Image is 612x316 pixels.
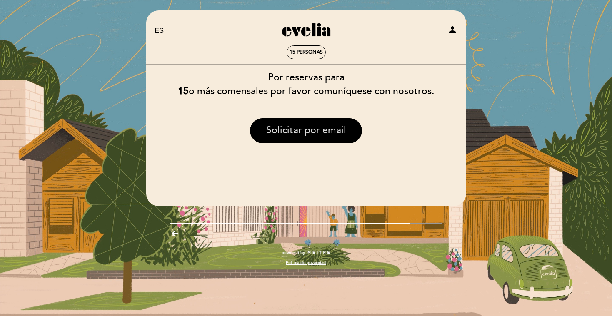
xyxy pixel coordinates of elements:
[307,251,331,255] img: MEITRE
[286,260,326,266] a: Política de privacidad
[447,25,457,37] button: person
[170,229,180,239] i: arrow_backward
[146,71,467,98] div: Por reservas para o más comensales por favor comuníquese con nosotros.
[250,118,362,143] button: Solicitar por email
[254,20,358,42] a: Evelia
[178,85,189,97] b: 15
[282,250,331,256] a: powered by
[282,250,305,256] span: powered by
[447,25,457,35] i: person
[290,49,323,55] span: 15 personas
